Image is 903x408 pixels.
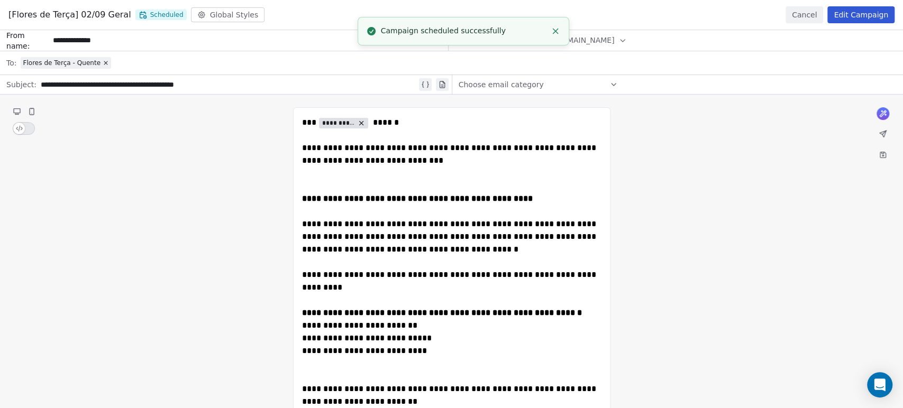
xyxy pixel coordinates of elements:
button: Close toast [549,24,562,38]
button: Cancel [786,6,823,23]
span: [Flores de Terça] 02/09 Geral [8,8,131,21]
button: Edit Campaign [827,6,895,23]
div: Open Intercom Messenger [867,372,892,397]
span: Scheduled [135,10,187,20]
div: Campaign scheduled successfully [381,25,546,36]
